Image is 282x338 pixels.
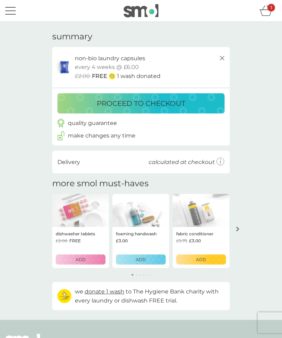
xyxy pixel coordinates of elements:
p: quality guarantee [68,119,117,128]
img: smol [124,4,158,17]
p: ADD [136,256,146,263]
p: proceed to checkout [97,98,185,109]
span: £2.00 [75,72,90,81]
p: we to The Hygiene Bank charity with every laundry or dishwash FREE trial. [75,287,225,305]
span: donate 1 wash [85,288,124,295]
div: basket [259,4,277,18]
span: £3.00 [116,237,128,244]
p: ADD [76,256,86,263]
p: make changes any time [68,131,135,140]
p: 1 wash donated [117,72,160,81]
p: non-bio laundry capsules [75,54,145,63]
p: dishwasher tablets [56,230,95,237]
p: Delivery [57,158,80,167]
h2: more smol must-haves [52,179,149,189]
p: foaming handwash [116,230,157,237]
span: £2.00 [56,237,68,244]
p: every 4 weeks @ £6.00 [75,63,139,72]
span: £3.00 [189,237,201,244]
span: FREE [92,72,107,81]
h3: summary [52,32,92,42]
p: ADD [196,256,206,263]
button: ADD [56,254,105,265]
button: proceed to checkout [57,93,225,113]
button: ADD [116,254,166,265]
p: fabric conditioner [176,230,213,237]
span: £5.75 [176,237,187,244]
button: ADD [176,254,226,265]
button: menu [5,4,16,17]
p: calculated at checkout [149,158,215,167]
span: FREE [69,237,81,244]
